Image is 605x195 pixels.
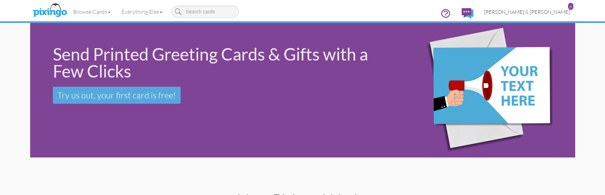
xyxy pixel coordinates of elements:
[479,3,575,21] a: [PERSON_NAME] & [PERSON_NAME] 6
[68,3,116,21] a: Browse Cards
[462,8,473,19] img: comments.svg
[399,13,571,168] img: eb544e90-0942-4412-bfe0-c610d3f4da7c.png
[568,3,573,10] div: 6
[31,2,69,19] img: pixingo logo
[484,9,570,15] span: [PERSON_NAME] & [PERSON_NAME]
[171,6,239,18] input: Search cards
[53,87,181,104] a: Try us out, your first card is free!
[53,46,388,80] div: Send Printed Greeting Cards & Gifts with a Few Clicks
[116,3,168,21] a: Everything Else
[57,90,176,101] span: Try us out, your first card is free!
